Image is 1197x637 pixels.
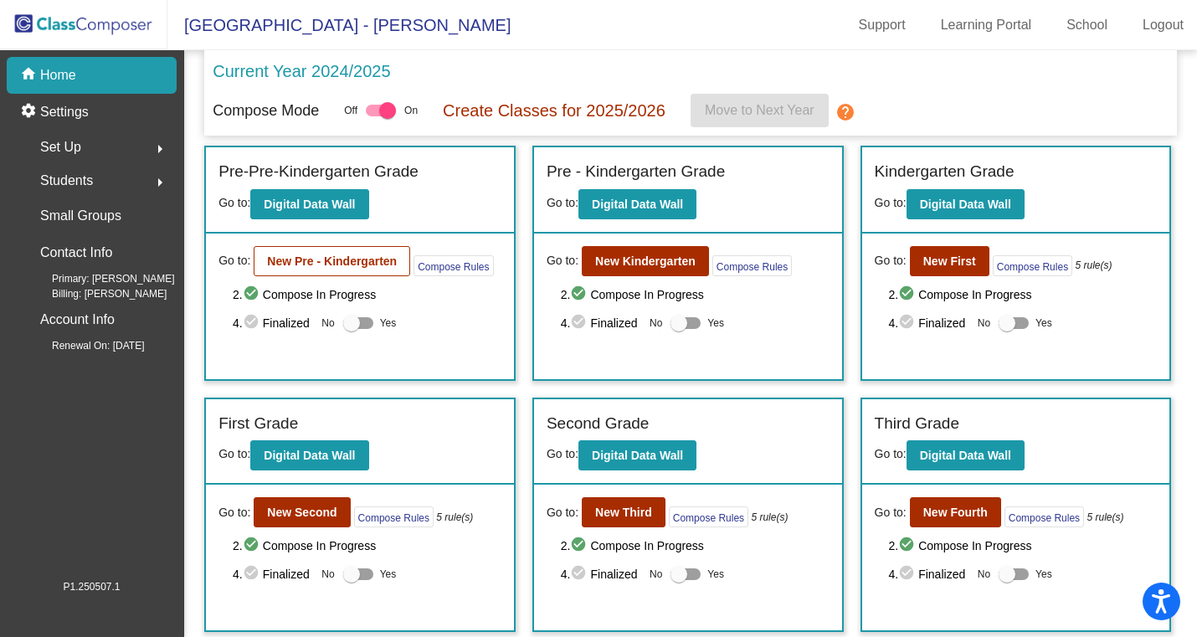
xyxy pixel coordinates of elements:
span: 4. Finalized [888,313,968,333]
button: Digital Data Wall [578,440,696,470]
span: Go to: [875,196,907,209]
span: 4. Finalized [561,313,641,333]
mat-icon: check_circle [898,536,918,556]
span: 2. Compose In Progress [888,285,1157,305]
span: Go to: [218,447,250,460]
label: Third Grade [875,412,959,436]
mat-icon: check_circle [243,285,263,305]
a: Learning Portal [927,12,1045,39]
span: Set Up [40,136,81,159]
p: Contact Info [40,241,112,265]
span: Yes [380,564,397,584]
p: Create Classes for 2025/2026 [443,98,665,123]
span: Go to: [547,504,578,521]
b: New First [923,254,976,268]
mat-icon: settings [20,102,40,122]
span: No [978,567,990,582]
span: Students [40,169,93,193]
p: Settings [40,102,89,122]
mat-icon: check_circle [243,536,263,556]
button: Digital Data Wall [578,189,696,219]
button: Compose Rules [414,255,493,276]
button: Compose Rules [993,255,1072,276]
span: Go to: [547,252,578,270]
button: Compose Rules [669,506,748,527]
button: Compose Rules [712,255,792,276]
span: Go to: [218,252,250,270]
span: No [650,567,662,582]
mat-icon: check_circle [898,564,918,584]
span: Yes [1035,564,1052,584]
label: Pre-Pre-Kindergarten Grade [218,160,419,184]
span: Move to Next Year [705,103,814,117]
i: 5 rule(s) [751,510,788,525]
b: New Third [595,506,652,519]
p: Account Info [40,308,115,331]
label: Pre - Kindergarten Grade [547,160,725,184]
span: 2. Compose In Progress [233,285,501,305]
button: Move to Next Year [691,94,829,127]
span: Yes [707,564,724,584]
button: New Kindergarten [582,246,709,276]
b: Digital Data Wall [264,449,355,462]
label: Kindergarten Grade [875,160,1015,184]
span: Go to: [547,447,578,460]
button: Digital Data Wall [907,189,1025,219]
b: Digital Data Wall [264,198,355,211]
button: New Second [254,497,350,527]
span: [GEOGRAPHIC_DATA] - [PERSON_NAME] [167,12,511,39]
span: 4. Finalized [561,564,641,584]
p: Current Year 2024/2025 [213,59,390,84]
span: 2. Compose In Progress [233,536,501,556]
span: No [978,316,990,331]
i: 5 rule(s) [436,510,473,525]
b: Digital Data Wall [920,449,1011,462]
span: 4. Finalized [888,564,968,584]
span: No [650,316,662,331]
span: No [321,567,334,582]
mat-icon: check_circle [243,564,263,584]
mat-icon: check_circle [898,313,918,333]
b: Digital Data Wall [592,449,683,462]
span: No [321,316,334,331]
mat-icon: check_circle [570,285,590,305]
mat-icon: home [20,65,40,85]
span: 4. Finalized [233,313,313,333]
span: Go to: [875,252,907,270]
span: Yes [380,313,397,333]
b: Digital Data Wall [592,198,683,211]
span: Go to: [875,447,907,460]
b: New Fourth [923,506,988,519]
span: Renewal On: [DATE] [25,338,144,353]
span: Off [344,103,357,118]
p: Small Groups [40,204,121,228]
mat-icon: arrow_right [150,139,170,159]
mat-icon: check_circle [570,313,590,333]
mat-icon: check_circle [243,313,263,333]
span: 2. Compose In Progress [561,536,830,556]
span: Yes [1035,313,1052,333]
p: Compose Mode [213,100,319,122]
b: New Pre - Kindergarten [267,254,397,268]
i: 5 rule(s) [1075,258,1112,273]
i: 5 rule(s) [1087,510,1123,525]
a: Logout [1129,12,1197,39]
a: Support [845,12,919,39]
span: 2. Compose In Progress [561,285,830,305]
button: New Third [582,497,665,527]
a: School [1053,12,1121,39]
mat-icon: check_circle [570,564,590,584]
button: New Fourth [910,497,1001,527]
b: New Kindergarten [595,254,696,268]
span: Go to: [218,504,250,521]
button: New Pre - Kindergarten [254,246,410,276]
span: 4. Finalized [233,564,313,584]
button: New First [910,246,989,276]
mat-icon: check_circle [570,536,590,556]
span: On [404,103,418,118]
button: Digital Data Wall [250,440,368,470]
button: Compose Rules [1004,506,1084,527]
label: First Grade [218,412,298,436]
button: Compose Rules [354,506,434,527]
span: Primary: [PERSON_NAME] [25,271,175,286]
